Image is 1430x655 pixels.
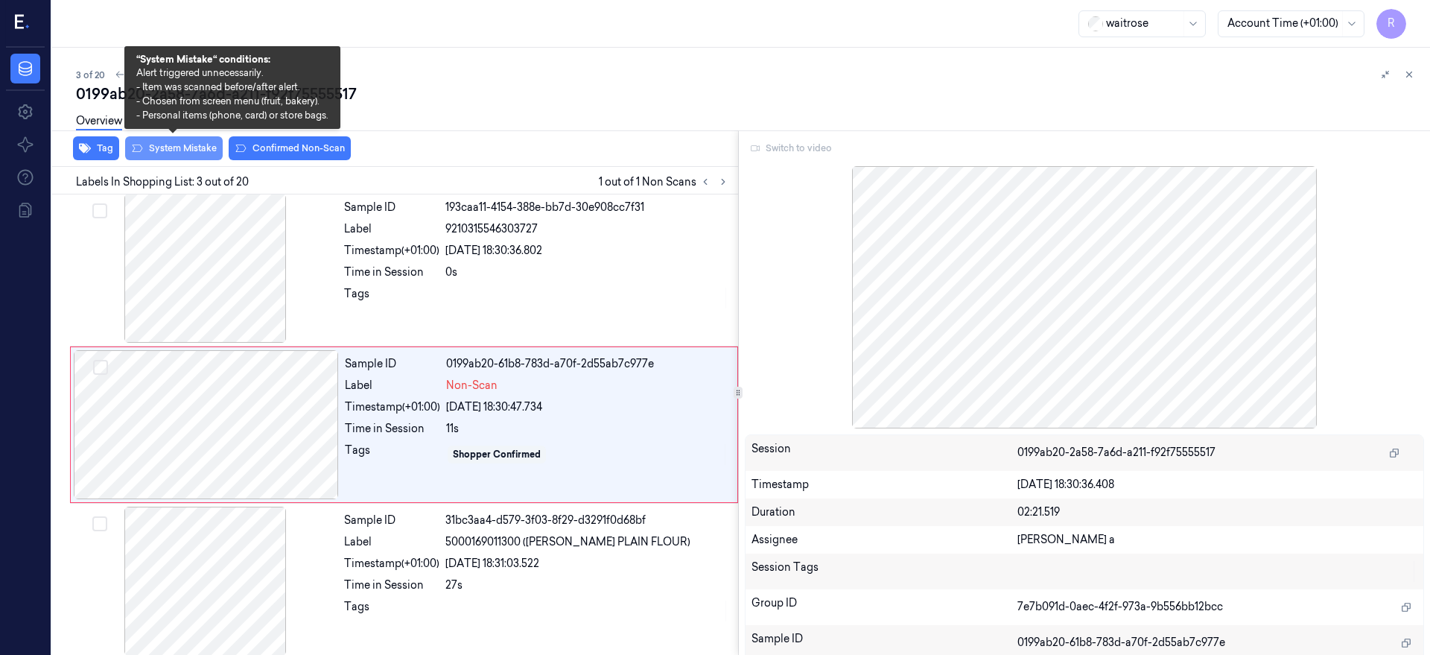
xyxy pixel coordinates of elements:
[345,378,440,393] div: Label
[1017,635,1225,651] span: 0199ab20-61b8-783d-a70f-2d55ab7c977e
[751,504,1018,520] div: Duration
[445,578,729,593] div: 27s
[344,221,439,237] div: Label
[344,286,439,310] div: Tags
[73,136,119,160] button: Tag
[751,631,1018,655] div: Sample ID
[445,221,538,237] span: 9210315546303727
[445,265,729,280] div: 0s
[76,174,249,190] span: Labels In Shopping List: 3 out of 20
[229,136,351,160] button: Confirmed Non-Scan
[445,556,729,572] div: [DATE] 18:31:03.522
[344,265,439,280] div: Time in Session
[453,448,541,461] div: Shopper Confirmed
[446,421,728,437] div: 11s
[344,243,439,259] div: Timestamp (+01:00)
[345,443,440,466] div: Tags
[751,441,1018,465] div: Session
[344,578,439,593] div: Time in Session
[344,534,439,550] div: Label
[125,136,223,160] button: System Mistake
[344,599,439,623] div: Tags
[344,200,439,215] div: Sample ID
[446,399,728,415] div: [DATE] 18:30:47.734
[751,532,1018,548] div: Assignee
[1017,477,1417,493] div: [DATE] 18:30:36.408
[445,534,690,550] span: 5000169011300 ([PERSON_NAME] PLAIN FLOUR)
[1017,504,1417,520] div: 02:21.519
[446,356,728,372] div: 0199ab20-61b8-783d-a70f-2d55ab7c977e
[76,113,122,130] a: Overview
[92,203,107,218] button: Select row
[1017,445,1215,461] span: 0199ab20-2a58-7a6d-a211-f92f75555517
[93,360,108,375] button: Select row
[345,399,440,415] div: Timestamp (+01:00)
[445,513,729,528] div: 31bc3aa4-d579-3f03-8f29-d3291f0d68bf
[1017,532,1417,548] div: [PERSON_NAME] a
[345,421,440,437] div: Time in Session
[1017,599,1223,615] span: 7e7b091d-0aec-4f2f-973a-9b556bb12bcc
[751,560,1018,583] div: Session Tags
[76,83,1418,104] div: 0199ab20-2a58-7a6d-a211-f92f75555517
[344,556,439,572] div: Timestamp (+01:00)
[445,200,729,215] div: 193caa11-4154-388e-bb7d-30e908cc7f31
[599,173,732,191] span: 1 out of 1 Non Scans
[92,516,107,531] button: Select row
[751,477,1018,493] div: Timestamp
[446,378,498,393] span: Non-Scan
[76,69,105,81] span: 3 of 20
[344,513,439,528] div: Sample ID
[445,243,729,259] div: [DATE] 18:30:36.802
[1376,9,1406,39] button: R
[751,595,1018,619] div: Group ID
[345,356,440,372] div: Sample ID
